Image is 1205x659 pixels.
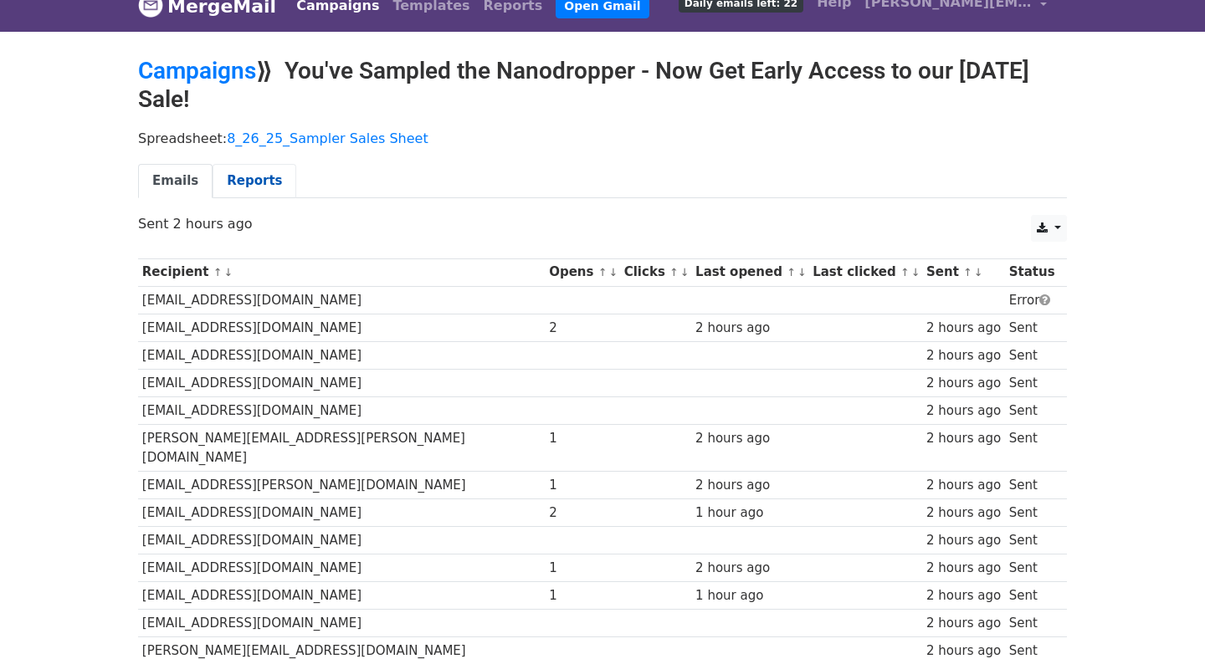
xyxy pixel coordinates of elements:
[695,559,804,578] div: 2 hours ago
[213,266,223,278] a: ↑
[1005,471,1059,498] td: Sent
[926,319,1001,338] div: 2 hours ago
[138,610,545,637] td: [EMAIL_ADDRESS][DOMAIN_NAME]
[223,266,233,278] a: ↓
[549,476,616,495] div: 1
[138,130,1067,147] p: Spreadsheet:
[549,319,616,338] div: 2
[922,258,1005,286] th: Sent
[213,164,296,198] a: Reports
[138,498,545,526] td: [EMAIL_ADDRESS][DOMAIN_NAME]
[926,476,1001,495] div: 2 hours ago
[138,527,545,554] td: [EMAIL_ADDRESS][DOMAIN_NAME]
[926,429,1001,448] div: 2 hours ago
[926,346,1001,365] div: 2 hours ago
[138,397,545,425] td: [EMAIL_ADDRESS][DOMAIN_NAME]
[138,164,213,198] a: Emails
[1005,258,1059,286] th: Status
[545,258,620,286] th: Opens
[620,258,691,286] th: Clicks
[549,503,616,523] div: 2
[138,582,545,610] td: [EMAIL_ADDRESS][DOMAIN_NAME]
[549,429,616,448] div: 1
[695,429,804,448] div: 2 hours ago
[695,503,804,523] div: 1 hour ago
[138,314,545,341] td: [EMAIL_ADDRESS][DOMAIN_NAME]
[1005,341,1059,369] td: Sent
[138,425,545,472] td: [PERSON_NAME][EMAIL_ADDRESS][PERSON_NAME][DOMAIN_NAME]
[695,319,804,338] div: 2 hours ago
[138,215,1067,232] p: Sent 2 hours ago
[1005,286,1059,314] td: Error
[549,559,616,578] div: 1
[926,374,1001,393] div: 2 hours ago
[926,559,1001,578] div: 2 hours ago
[138,286,545,314] td: [EMAIL_ADDRESS][DOMAIN_NAME]
[138,258,545,286] th: Recipient
[680,266,690,278] a: ↓
[1005,610,1059,637] td: Sent
[138,341,545,369] td: [EMAIL_ADDRESS][DOMAIN_NAME]
[797,266,807,278] a: ↓
[549,586,616,605] div: 1
[963,266,972,278] a: ↑
[926,586,1001,605] div: 2 hours ago
[1005,582,1059,610] td: Sent
[138,57,1067,113] h2: ⟫ You've Sampled the Nanodropper - Now Get Early Access to our [DATE] Sale!
[926,503,1001,523] div: 2 hours ago
[138,554,545,582] td: [EMAIL_ADDRESS][DOMAIN_NAME]
[926,614,1001,633] div: 2 hours ago
[1005,370,1059,397] td: Sent
[787,266,796,278] a: ↑
[138,370,545,397] td: [EMAIL_ADDRESS][DOMAIN_NAME]
[926,401,1001,421] div: 2 hours ago
[1005,498,1059,526] td: Sent
[138,471,545,498] td: [EMAIL_ADDRESS][PERSON_NAME][DOMAIN_NAME]
[1005,425,1059,472] td: Sent
[1005,397,1059,425] td: Sent
[669,266,679,278] a: ↑
[911,266,920,278] a: ↓
[695,476,804,495] div: 2 hours ago
[695,586,804,605] div: 1 hour ago
[1005,314,1059,341] td: Sent
[1121,579,1205,659] iframe: Chat Widget
[974,266,983,278] a: ↓
[138,57,256,84] a: Campaigns
[926,531,1001,550] div: 2 hours ago
[900,266,910,278] a: ↑
[691,258,808,286] th: Last opened
[608,266,618,278] a: ↓
[808,258,922,286] th: Last clicked
[1005,527,1059,554] td: Sent
[227,130,428,146] a: 8_26_25_Sampler Sales Sheet
[1005,554,1059,582] td: Sent
[598,266,608,278] a: ↑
